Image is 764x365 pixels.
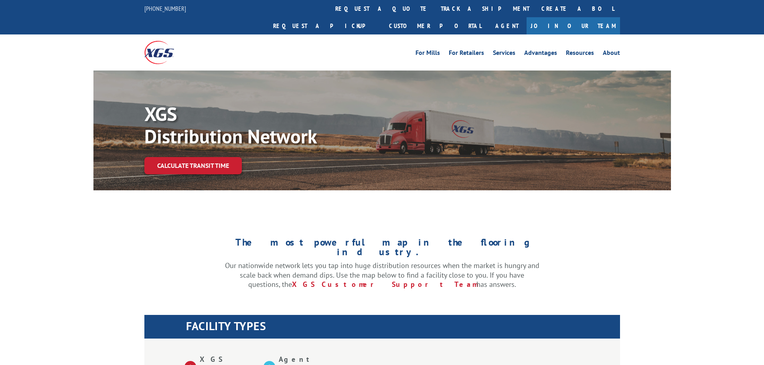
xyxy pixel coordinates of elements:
[449,50,484,58] a: For Retailers
[383,17,487,34] a: Customer Portal
[267,17,383,34] a: Request a pickup
[225,238,539,261] h1: The most powerful map in the flooring industry.
[524,50,557,58] a: Advantages
[292,280,476,289] a: XGS Customer Support Team
[487,17,527,34] a: Agent
[144,157,242,174] a: Calculate transit time
[415,50,440,58] a: For Mills
[144,103,385,147] p: XGS Distribution Network
[603,50,620,58] a: About
[144,4,186,12] a: [PHONE_NUMBER]
[566,50,594,58] a: Resources
[527,17,620,34] a: Join Our Team
[186,321,620,336] h1: FACILITY TYPES
[493,50,515,58] a: Services
[225,261,539,289] p: Our nationwide network lets you tap into huge distribution resources when the market is hungry an...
